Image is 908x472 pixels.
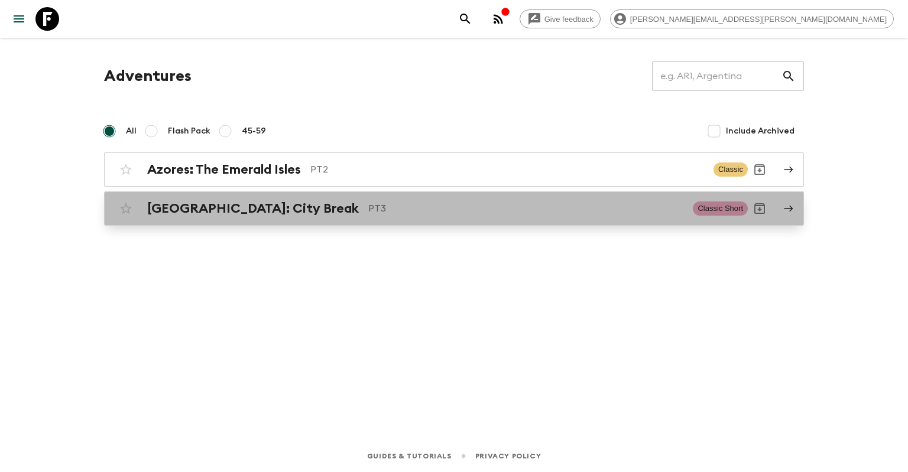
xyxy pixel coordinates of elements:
button: Archive [748,197,771,220]
span: Give feedback [538,15,600,24]
button: search adventures [453,7,477,31]
span: Classic [714,162,748,177]
a: Give feedback [520,9,601,28]
button: menu [7,7,31,31]
span: Include Archived [726,125,794,137]
a: [GEOGRAPHIC_DATA]: City BreakPT3Classic ShortArchive [104,191,804,226]
span: Flash Pack [168,125,210,137]
h2: [GEOGRAPHIC_DATA]: City Break [147,201,359,216]
a: Guides & Tutorials [367,450,452,463]
span: Classic Short [693,201,748,216]
a: Privacy Policy [475,450,541,463]
p: PT2 [310,162,704,177]
input: e.g. AR1, Argentina [652,60,781,93]
h1: Adventures [104,64,192,88]
span: All [126,125,137,137]
h2: Azores: The Emerald Isles [147,162,301,177]
p: PT3 [368,201,683,216]
a: Azores: The Emerald IslesPT2ClassicArchive [104,152,804,187]
span: 45-59 [242,125,266,137]
div: [PERSON_NAME][EMAIL_ADDRESS][PERSON_NAME][DOMAIN_NAME] [610,9,894,28]
button: Archive [748,158,771,181]
span: [PERSON_NAME][EMAIL_ADDRESS][PERSON_NAME][DOMAIN_NAME] [624,15,893,24]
